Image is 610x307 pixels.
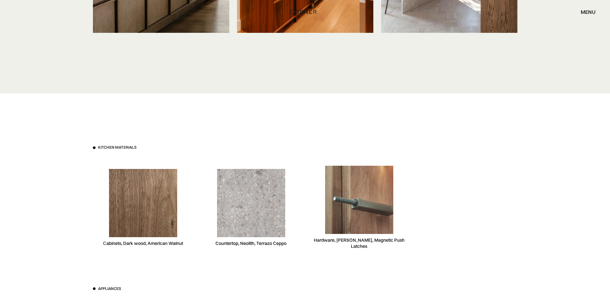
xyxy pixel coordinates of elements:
[103,240,183,247] div: Сabinets, Dark wood, American Walnut
[215,240,287,247] div: Countertop, Neolith, Terrazo Ceppo
[98,145,136,150] h3: Kitchen materials
[309,237,409,249] div: Hardware, [PERSON_NAME], Magnetic Push Latches
[282,8,328,16] a: home
[574,6,596,17] div: menu
[581,9,596,14] div: menu
[98,286,121,292] h3: Appliances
